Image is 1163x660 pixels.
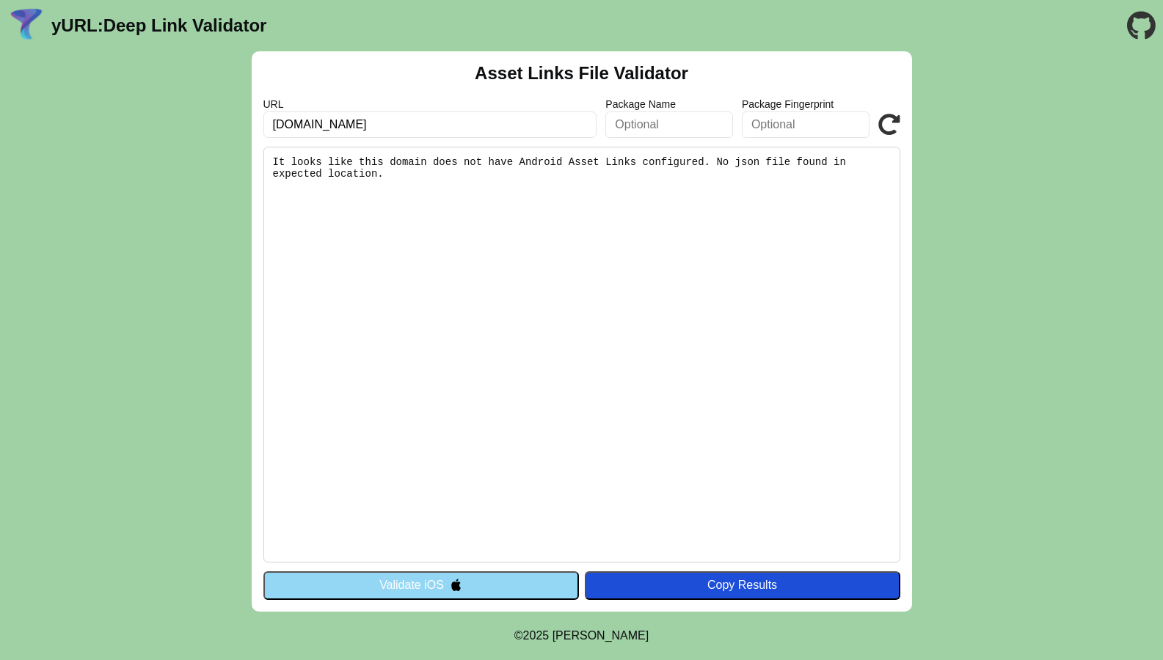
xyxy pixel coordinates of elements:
label: Package Fingerprint [742,98,869,110]
a: yURL:Deep Link Validator [51,15,266,36]
div: Copy Results [592,579,893,592]
label: URL [263,98,597,110]
pre: It looks like this domain does not have Android Asset Links configured. No json file found in exp... [263,147,900,562]
label: Package Name [605,98,733,110]
h2: Asset Links File Validator [475,63,688,84]
input: Required [263,111,597,138]
footer: © [514,612,649,660]
button: Copy Results [585,571,900,599]
img: yURL Logo [7,7,45,45]
span: 2025 [523,629,550,642]
a: Michael Ibragimchayev's Personal Site [553,629,649,642]
input: Optional [605,111,733,138]
img: appleIcon.svg [450,579,462,591]
button: Validate iOS [263,571,579,599]
input: Optional [742,111,869,138]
